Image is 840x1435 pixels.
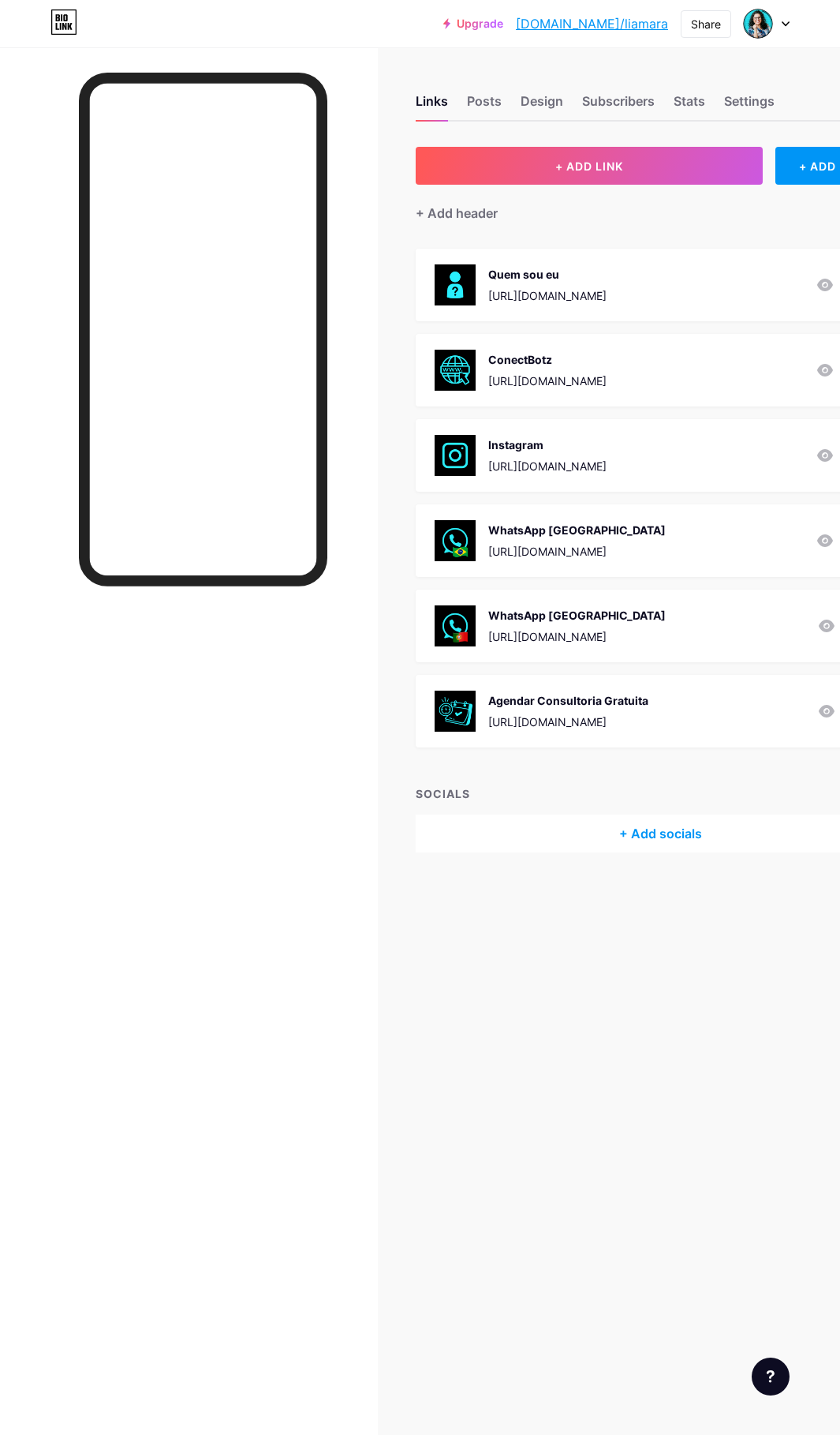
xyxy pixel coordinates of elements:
[521,92,563,120] div: Design
[443,17,503,30] a: Upgrade
[435,605,476,646] img: WhatsApp Portugal
[416,204,498,223] div: + Add header
[488,458,607,474] div: [URL][DOMAIN_NAME]
[435,264,476,305] img: Quem sou eu
[488,607,666,624] div: WhatsApp [GEOGRAPHIC_DATA]
[582,92,655,120] div: Subscribers
[488,628,666,645] div: [URL][DOMAIN_NAME]
[416,92,448,120] div: Links
[488,266,607,283] div: Quem sou eu
[435,520,476,561] img: WhatsApp Brasil
[488,543,666,560] div: [URL][DOMAIN_NAME]
[488,522,666,538] div: WhatsApp [GEOGRAPHIC_DATA]
[435,350,476,391] img: ConectBotz
[467,92,502,120] div: Posts
[435,435,476,476] img: Instagram
[488,692,648,709] div: Agendar Consultoria Gratuita
[743,9,773,39] img: liamara
[488,287,607,304] div: [URL][DOMAIN_NAME]
[435,691,476,732] img: Agendar Consultoria Gratuita
[488,351,607,368] div: ConectBotz
[416,147,763,185] button: + ADD LINK
[488,373,607,389] div: [URL][DOMAIN_NAME]
[674,92,705,120] div: Stats
[516,14,668,33] a: [DOMAIN_NAME]/liamara
[488,714,648,730] div: [URL][DOMAIN_NAME]
[555,159,623,173] span: + ADD LINK
[724,92,775,120] div: Settings
[691,16,721,32] div: Share
[488,436,607,453] div: Instagram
